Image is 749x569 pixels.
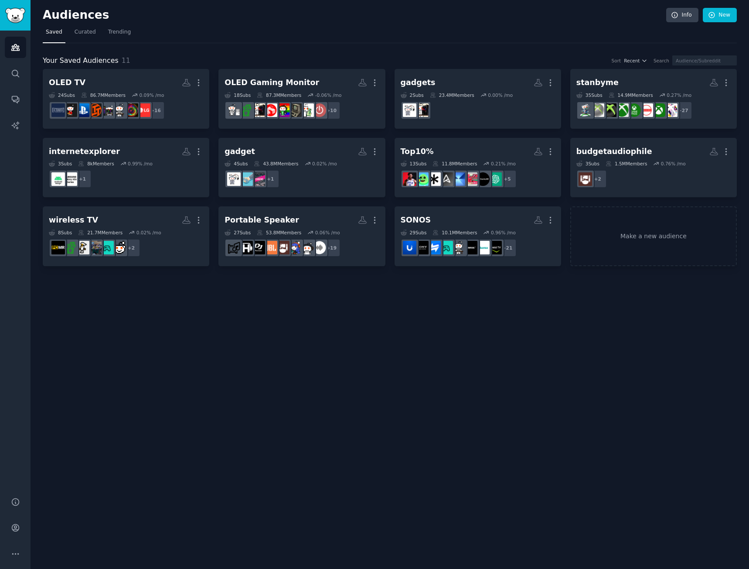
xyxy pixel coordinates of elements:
img: PioneerDJ [252,241,265,254]
input: Audience/Subreddit [672,55,737,65]
div: + 19 [322,239,340,257]
div: 0.21 % /mo [491,161,516,167]
a: Trending [105,25,134,43]
div: 0.02 % /mo [312,161,337,167]
img: xboxone [652,103,665,117]
div: + 1 [261,170,279,188]
span: Trending [108,28,131,36]
img: androiddesign [51,172,65,186]
div: + 2 [122,239,140,257]
img: desksetup [264,103,277,117]
img: battlestations [239,103,253,117]
a: wireless TV8Subs21.7MMembers0.02% /mo+2gamecollectinggamingsetupsgameroomspcsetupbattlestationspc... [43,206,209,266]
div: 0.00 % /mo [488,92,513,98]
a: Top10%13Subs11.8MMembers0.21% /mo+5ChatGPTStanbyMETheFramesamsungASUSsnowpeakhobbygamedevNBALive_... [395,138,561,198]
img: NBALive_Mobile [403,172,416,186]
div: budgetaudiophile [576,146,652,157]
img: audio [313,241,326,254]
a: OLED TV24Subs86.7MMembers0.09% /mo+16LG_UserHubDamnthatsinterestingtechsupportpcgamingLinusTechTi... [43,69,209,129]
div: internetexplorer [49,146,120,157]
div: + 5 [498,170,517,188]
img: buildapcmonitors [288,103,302,117]
img: Damnthatsinteresting [125,103,138,117]
img: XboxGamePass [627,103,641,117]
img: techsupport [112,103,126,117]
img: ultrawidemasterrace [51,103,65,117]
a: internetexplorer3Subs8kMembers0.99% /mo+1GalaxyA50androiddesign [43,138,209,198]
a: Make a new audience [570,206,737,266]
div: 1.5M Members [606,161,647,167]
img: hometheater [579,172,592,186]
span: Your Saved Audiences [43,55,119,66]
div: 4 Sub s [225,161,248,167]
div: 24 Sub s [49,92,75,98]
img: GalaxyA50 [64,172,77,186]
a: Portable Speaker27Subs53.8MMembers0.06% /mo+19audioheadphonesHeadphoneAdvicehometheaterJBLPioneer... [218,206,385,266]
img: LG_UserHub [137,103,150,117]
img: hometheater [276,241,289,254]
div: Sort [612,58,621,64]
div: 0.96 % /mo [491,230,516,236]
img: GummySearch logo [5,8,25,23]
div: 0.06 % /mo [315,230,340,236]
img: technews [252,172,265,186]
img: ChatGPT [488,172,502,186]
div: 2 Sub s [401,92,424,98]
div: 0.99 % /mo [128,161,153,167]
img: gaming [276,103,289,117]
div: 0.02 % /mo [136,230,161,236]
img: gadgets [227,172,241,186]
h2: Audiences [43,8,666,22]
div: 3 Sub s [49,161,72,167]
img: gadgets [403,103,416,117]
span: 11 [122,56,130,65]
img: XboxSeriesS [664,103,678,117]
img: gamecollecting [112,241,126,254]
div: 43.8M Members [254,161,298,167]
img: LinusTechTips [88,103,102,117]
button: Recent [624,58,647,64]
img: hardwareswap [427,241,441,254]
img: hardware [300,103,314,117]
img: Costco [64,103,77,117]
img: OLED_Gaming [439,241,453,254]
img: techsupport [452,241,465,254]
a: New [703,8,737,23]
img: bravia [415,241,429,254]
div: 13 Sub s [401,161,427,167]
img: technology [239,172,253,186]
a: OLED Gaming Monitor18Subs87.3MMembers-0.06% /mo+10buildapcsaleshardwarebuildapcmonitorsgamingdesk... [218,69,385,129]
img: bose [464,241,477,254]
div: 0.76 % /mo [661,161,686,167]
img: gamerooms [88,241,102,254]
div: 0.27 % /mo [667,92,691,98]
div: + 27 [674,101,692,120]
img: XboxGamers [615,103,629,117]
div: 23.4M Members [430,92,474,98]
div: Portable Speaker [225,215,299,226]
img: pcmasterrace [51,241,65,254]
img: xbox360 [591,103,604,117]
img: JBL [264,241,277,254]
div: + 10 [322,101,340,120]
div: wireless TV [49,215,98,226]
img: XboxSeriesX [640,103,653,117]
img: snowpeak [427,172,441,186]
img: PcBuild [252,103,265,117]
a: Info [666,8,698,23]
img: playstation [76,103,89,117]
div: Top10% [401,146,434,157]
div: 14.9M Members [609,92,653,98]
img: samsung [452,172,465,186]
div: 53.8M Members [257,230,301,236]
img: headphones [300,241,314,254]
img: HeadphoneAdvice [288,241,302,254]
a: Curated [71,25,99,43]
img: hobbygamedev [415,172,429,186]
a: gadget4Subs43.8MMembers0.02% /mo+1technewstechnologygadgets [218,138,385,198]
div: gadgets [401,77,436,88]
div: 27 Sub s [225,230,251,236]
img: TheFrame [464,172,477,186]
img: StanbyME [476,172,490,186]
div: 8 Sub s [49,230,72,236]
